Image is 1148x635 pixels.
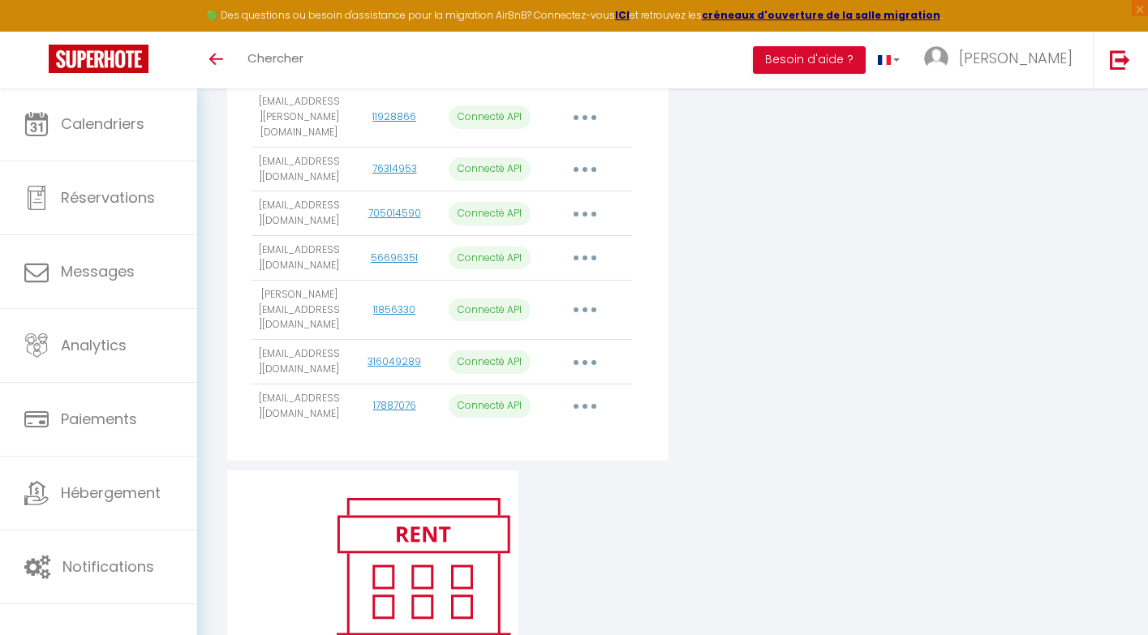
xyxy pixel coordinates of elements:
td: [EMAIL_ADDRESS][DOMAIN_NAME] [252,147,346,191]
a: 76314953 [372,161,417,175]
a: ... [PERSON_NAME] [912,32,1093,88]
p: Connecté API [449,350,531,374]
p: Connecté API [449,202,531,225]
img: ... [924,46,948,71]
p: Connecté API [449,157,531,181]
a: 705014590 [368,206,421,220]
p: Connecté API [449,394,531,418]
span: Messages [61,261,135,281]
a: Chercher [235,32,316,88]
span: [PERSON_NAME] [959,48,1073,68]
a: 17887076 [373,398,416,412]
button: Besoin d'aide ? [753,46,866,74]
a: créneaux d'ouverture de la salle migration [702,8,940,22]
p: Connecté API [449,105,531,129]
span: Réservations [61,187,155,208]
td: [EMAIL_ADDRESS][DOMAIN_NAME] [252,340,346,384]
a: 11856330 [373,302,415,316]
button: Ouvrir le widget de chat LiveChat [13,6,62,55]
span: Calendriers [61,114,144,134]
img: Super Booking [49,45,148,73]
p: Connecté API [449,247,531,270]
td: [EMAIL_ADDRESS][DOMAIN_NAME] [252,191,346,236]
span: Paiements [61,409,137,429]
span: Chercher [247,49,303,67]
a: ICI [615,8,630,22]
td: [PERSON_NAME][EMAIL_ADDRESS][DOMAIN_NAME] [252,280,346,340]
span: Notifications [62,556,154,577]
td: [EMAIL_ADDRESS][DOMAIN_NAME] [252,384,346,429]
a: 56696351 [371,251,418,264]
a: 316049289 [368,354,421,368]
img: logout [1110,49,1130,70]
td: [EMAIL_ADDRESS][PERSON_NAME][DOMAIN_NAME] [252,88,346,148]
span: Hébergement [61,483,161,503]
a: 11928866 [372,109,416,123]
td: [EMAIL_ADDRESS][DOMAIN_NAME] [252,236,346,281]
span: Analytics [61,335,127,355]
p: Connecté API [449,298,531,322]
